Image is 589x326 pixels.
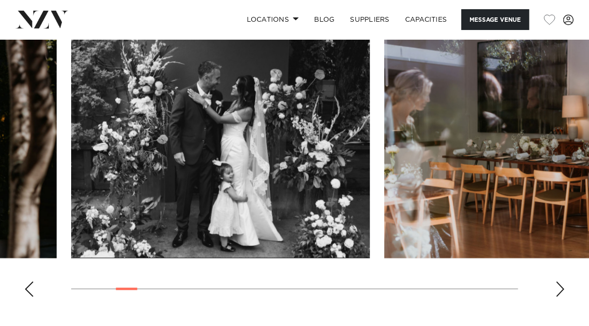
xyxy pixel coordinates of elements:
[342,9,397,30] a: SUPPLIERS
[306,9,342,30] a: BLOG
[239,9,306,30] a: Locations
[71,39,370,258] swiper-slide: 4 / 30
[461,9,529,30] button: Message Venue
[15,11,68,28] img: nzv-logo.png
[397,9,455,30] a: Capacities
